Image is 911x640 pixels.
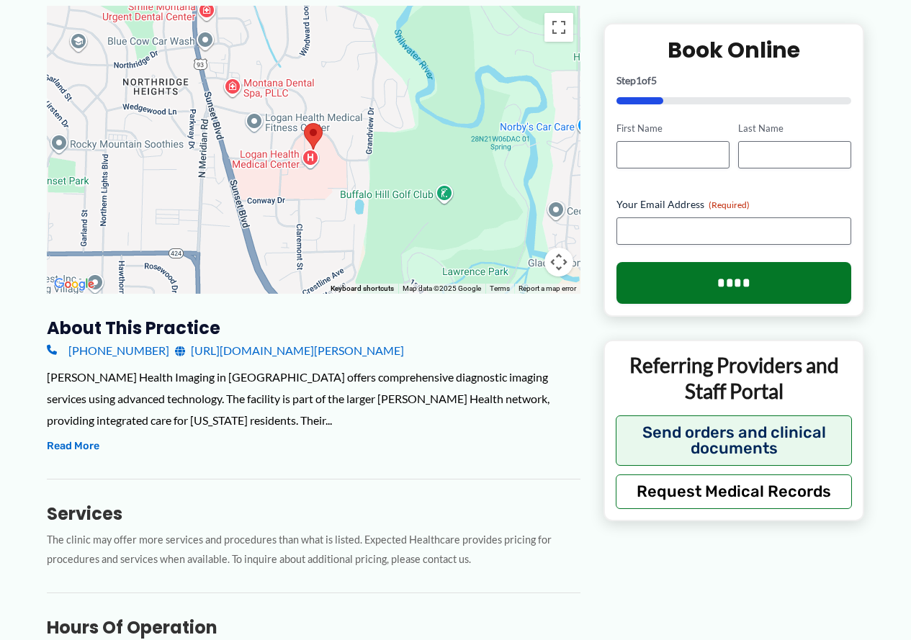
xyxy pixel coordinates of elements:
[47,366,580,431] div: [PERSON_NAME] Health Imaging in [GEOGRAPHIC_DATA] offers comprehensive diagnostic imaging service...
[616,474,853,508] button: Request Medical Records
[616,76,852,86] p: Step of
[331,284,394,294] button: Keyboard shortcuts
[616,415,853,465] button: Send orders and clinical documents
[709,199,750,210] span: (Required)
[47,502,580,525] h3: Services
[616,36,852,64] h2: Book Online
[175,340,404,361] a: [URL][DOMAIN_NAME][PERSON_NAME]
[47,531,580,569] p: The clinic may offer more services and procedures than what is listed. Expected Healthcare provid...
[50,275,98,294] a: Open this area in Google Maps (opens a new window)
[490,284,510,292] a: Terms (opens in new tab)
[50,275,98,294] img: Google
[519,284,576,292] a: Report a map error
[403,284,481,292] span: Map data ©2025 Google
[738,122,851,135] label: Last Name
[47,616,580,639] h3: Hours of Operation
[544,13,573,42] button: Toggle fullscreen view
[544,248,573,276] button: Map camera controls
[651,74,657,86] span: 5
[636,74,642,86] span: 1
[47,340,169,361] a: [PHONE_NUMBER]
[616,352,853,405] p: Referring Providers and Staff Portal
[47,438,99,455] button: Read More
[616,122,730,135] label: First Name
[47,317,580,339] h3: About this practice
[616,197,852,212] label: Your Email Address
